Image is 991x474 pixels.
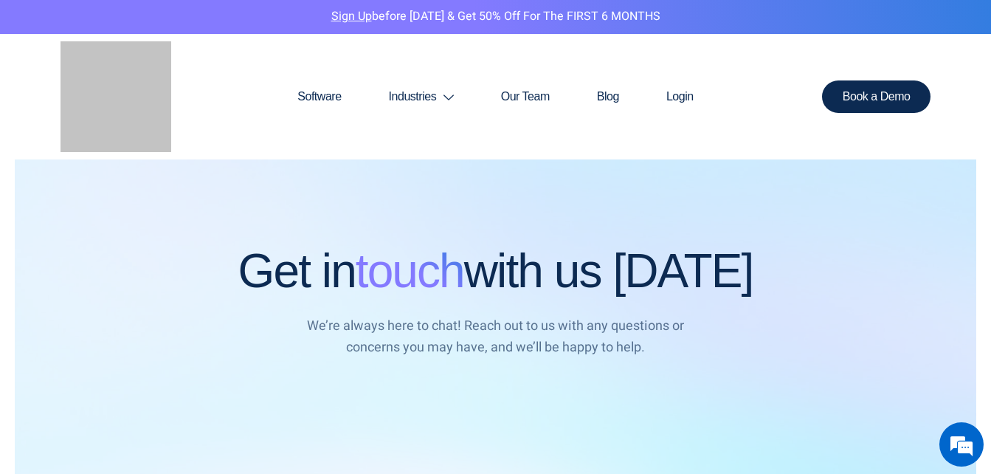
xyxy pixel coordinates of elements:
[822,80,931,113] a: Book a Demo
[304,316,688,359] div: We’re always here to chat! Reach out to us with any questions or concerns you may have, and we’ll...
[61,245,931,297] h1: Get in with us [DATE]
[365,61,477,132] a: Industries
[11,7,980,27] p: before [DATE] & Get 50% Off for the FIRST 6 MONTHS
[477,61,573,132] a: Our Team
[643,61,717,132] a: Login
[356,244,464,298] span: touch
[274,61,365,132] a: Software
[331,7,372,25] a: Sign Up
[843,91,911,103] span: Book a Demo
[573,61,643,132] a: Blog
